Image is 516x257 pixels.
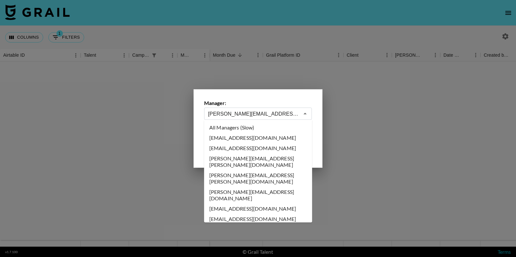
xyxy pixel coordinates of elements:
[204,100,312,106] label: Manager:
[204,153,312,170] li: [PERSON_NAME][EMAIL_ADDRESS][PERSON_NAME][DOMAIN_NAME]
[204,170,312,187] li: [PERSON_NAME][EMAIL_ADDRESS][PERSON_NAME][DOMAIN_NAME]
[204,204,312,214] li: [EMAIL_ADDRESS][DOMAIN_NAME]
[204,143,312,153] li: [EMAIL_ADDRESS][DOMAIN_NAME]
[204,122,312,133] li: All Managers (Slow)
[204,187,312,204] li: [PERSON_NAME][EMAIL_ADDRESS][DOMAIN_NAME]
[204,214,312,224] li: [EMAIL_ADDRESS][DOMAIN_NAME]
[301,109,310,118] button: Close
[204,133,312,143] li: [EMAIL_ADDRESS][DOMAIN_NAME]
